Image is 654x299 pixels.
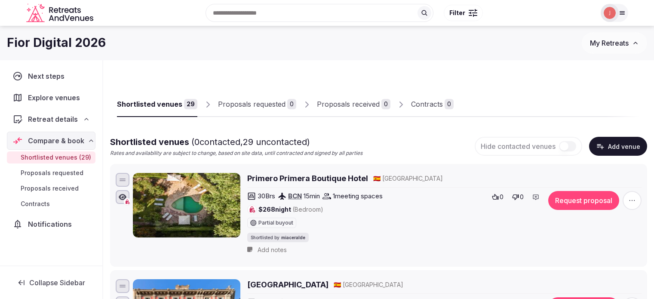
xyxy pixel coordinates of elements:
span: 🇪🇸 [373,175,381,182]
a: Contracts [7,198,95,210]
div: Shortlisted venues [117,99,182,109]
span: Shortlisted venues [110,137,310,147]
a: Contracts0 [411,92,454,117]
a: Primero Primera Boutique Hotel [247,173,368,184]
span: Contracts [21,200,50,208]
span: 0 [500,193,504,201]
span: Compare & book [28,136,84,146]
a: [GEOGRAPHIC_DATA] [247,279,329,290]
span: $268 night [258,205,323,214]
span: [GEOGRAPHIC_DATA] [343,281,403,289]
a: Proposals requested [7,167,95,179]
span: Next steps [28,71,68,81]
span: [GEOGRAPHIC_DATA] [382,174,443,183]
a: Shortlisted venues29 [117,92,197,117]
span: My Retreats [590,39,629,47]
button: 🇪🇸 [373,174,381,183]
div: Shortlisted by [247,233,309,242]
button: 🇪🇸 [334,281,341,289]
a: BCN [288,192,302,200]
button: Add venue [589,137,647,156]
button: Request proposal [548,191,619,210]
span: Partial buyout [258,220,293,225]
button: Filter [444,5,483,21]
h1: Fior Digital 2026 [7,34,106,51]
span: Shortlisted venues (29) [21,153,91,162]
button: Collapse Sidebar [7,273,95,292]
span: Notifications [28,219,75,229]
button: My Retreats [582,32,647,54]
span: ( 0 contacted, 29 uncontacted) [191,137,310,147]
div: Proposals requested [218,99,286,109]
span: (Bedroom) [292,206,323,213]
div: Proposals received [317,99,380,109]
div: Contracts [411,99,443,109]
a: Explore venues [7,89,95,107]
a: Shortlisted venues (29) [7,151,95,163]
img: Primero Primera Boutique Hotel [133,173,240,237]
a: Next steps [7,67,95,85]
div: 0 [445,99,454,109]
a: Proposals received0 [317,92,390,117]
span: 15 min [304,191,320,200]
svg: Retreats and Venues company logo [26,3,95,23]
span: miaceralde [281,234,305,240]
a: Visit the homepage [26,3,95,23]
div: 0 [287,99,296,109]
button: 0 [489,191,506,203]
span: 1 meeting spaces [333,191,383,200]
a: Notifications [7,215,95,233]
p: Rates and availability are subject to change, based on site data, until contracted and signed by ... [110,150,362,157]
a: Proposals received [7,182,95,194]
span: 🇪🇸 [334,281,341,288]
a: Proposals requested0 [218,92,296,117]
span: 30 Brs [258,191,275,200]
span: Hide contacted venues [481,142,556,151]
span: Explore venues [28,92,83,103]
img: Joanna Asiukiewicz [604,7,616,19]
div: 29 [184,99,197,109]
span: Collapse Sidebar [29,278,85,287]
span: Proposals requested [21,169,83,177]
button: 0 [510,191,526,203]
div: 0 [381,99,390,109]
span: Proposals received [21,184,79,193]
span: Retreat details [28,114,78,124]
span: Filter [449,9,465,17]
span: Add notes [258,246,287,254]
span: 0 [520,193,524,201]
